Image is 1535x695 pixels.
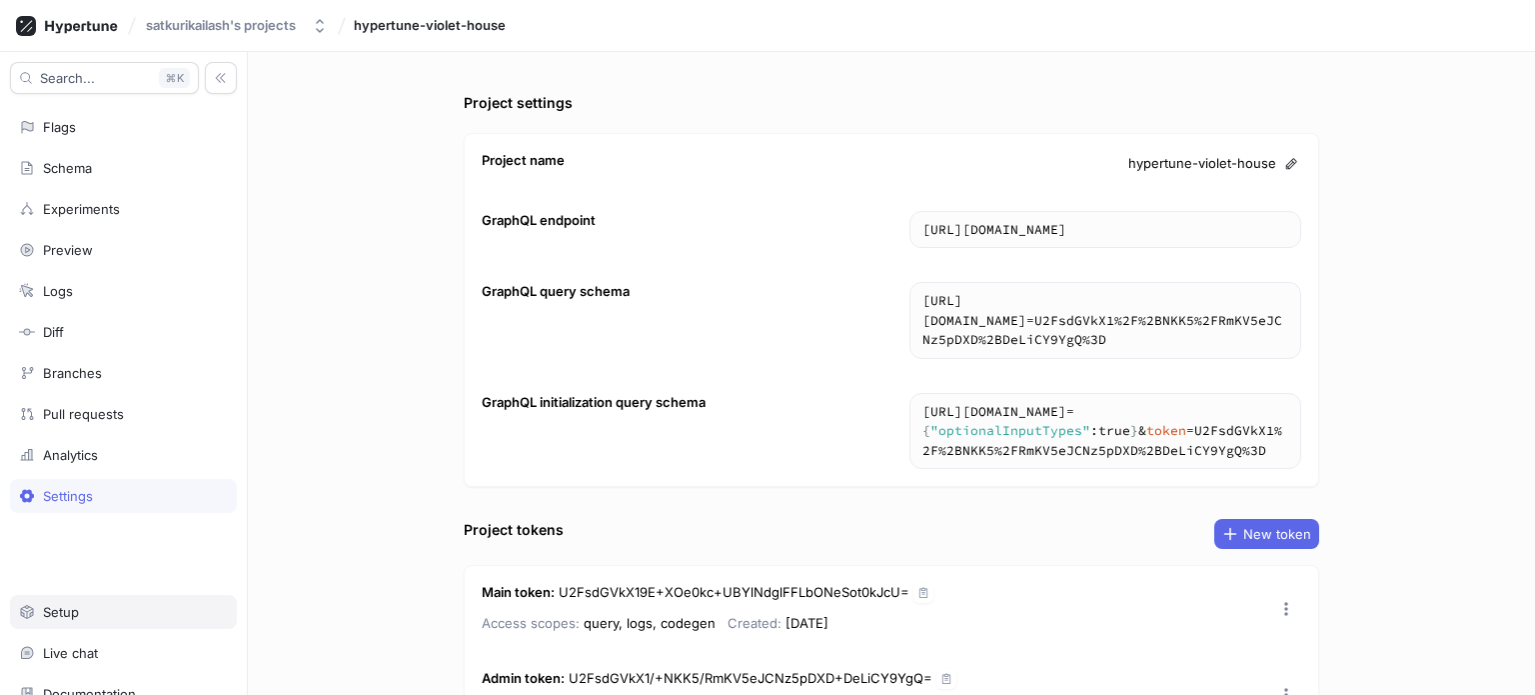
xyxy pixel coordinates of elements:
span: Search... [40,72,95,84]
div: Experiments [43,201,120,217]
div: K [159,68,190,88]
span: New token [1243,528,1311,540]
div: Flags [43,119,76,135]
strong: Admin token : [482,670,565,686]
button: New token [1214,519,1319,549]
div: GraphQL endpoint [482,211,596,231]
textarea: [URL][DOMAIN_NAME] [910,283,1300,358]
span: U2FsdGVkX1/+NKK5/RmKV5eJCNz5pDXD+DeLiCY9YgQ= [569,670,932,686]
div: Project tokens [464,519,564,540]
div: Schema [43,160,92,176]
span: Created: [728,615,781,631]
span: Access scopes: [482,615,580,631]
div: Logs [43,283,73,299]
button: satkurikailash's projects [138,9,336,42]
div: Settings [43,488,93,504]
span: hypertune-violet-house [354,18,506,32]
strong: Main token : [482,584,555,600]
div: GraphQL query schema [482,282,630,302]
div: Live chat [43,645,98,661]
p: query, logs, codegen [482,611,716,635]
div: Branches [43,365,102,381]
div: GraphQL initialization query schema [482,393,706,413]
textarea: https://[DOMAIN_NAME]/schema?body={"optionalInputTypes":true}&token=U2FsdGVkX1%2F%2BNKK5%2FRmKV5e... [910,394,1300,469]
div: Diff [43,324,64,340]
div: Preview [43,242,93,258]
div: Project name [482,151,565,171]
textarea: [URL][DOMAIN_NAME] [910,212,1300,248]
div: Setup [43,604,79,620]
span: hypertune-violet-house [1128,154,1276,174]
div: satkurikailash's projects [146,17,296,34]
div: Pull requests [43,406,124,422]
span: U2FsdGVkX19E+XOe0kc+UBYlNdglFFLbONeSot0kJcU= [559,584,909,600]
button: Search...K [10,62,199,94]
div: Project settings [464,92,573,113]
p: [DATE] [728,611,828,635]
div: Analytics [43,447,98,463]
